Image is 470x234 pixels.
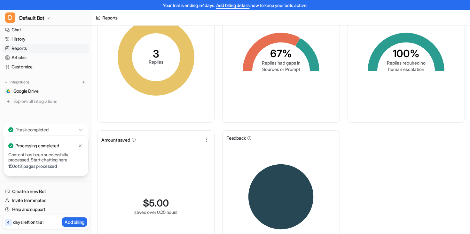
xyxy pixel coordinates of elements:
[101,136,130,143] span: Amount saved
[262,60,300,66] tspan: Replies had gaps in
[13,219,43,225] p: days left on trial
[15,143,59,149] p: Processing completed
[6,89,10,93] img: Google Drive
[13,88,39,94] span: Google Drive
[143,197,169,209] div: $
[3,62,89,71] a: Customize
[387,60,426,66] tspan: Replies required no
[10,80,29,85] p: Integrations
[8,152,83,162] p: Content has been successfully processed.
[3,25,89,34] a: Chat
[3,53,89,62] a: Articles
[149,197,169,209] span: 5.00
[388,66,424,72] tspan: human escalation
[262,66,300,72] tspan: Sources or Prompt
[393,47,419,60] tspan: 100%
[3,87,89,96] a: Google DriveGoogle Drive
[7,220,10,225] p: 4
[5,12,15,23] span: D
[13,96,87,106] span: Explore all integrations
[226,135,246,141] span: Feedback
[270,47,292,60] tspan: 67%
[3,205,89,214] a: Help and support
[3,79,31,85] button: Integrations
[19,13,44,22] span: Default Bot
[149,59,163,65] tspan: Replies
[3,196,89,205] a: Invite teammates
[65,219,84,225] p: Add billing
[81,80,86,84] img: menu_add.svg
[3,35,89,43] a: History
[153,48,159,60] tspan: 3
[16,126,49,133] p: 1 task completed
[62,217,87,227] button: Add billing
[4,80,8,84] img: expand menu
[8,164,83,169] p: 150 of 31 pages processed
[3,44,89,53] a: Reports
[3,97,89,106] a: Explore all integrations
[134,209,177,215] div: saved over 0.25 hours
[5,98,12,105] img: explore all integrations
[102,14,118,21] div: Reports
[31,157,67,162] a: Start chatting here
[216,3,250,8] a: Add billing details
[3,187,89,196] a: Create a new Bot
